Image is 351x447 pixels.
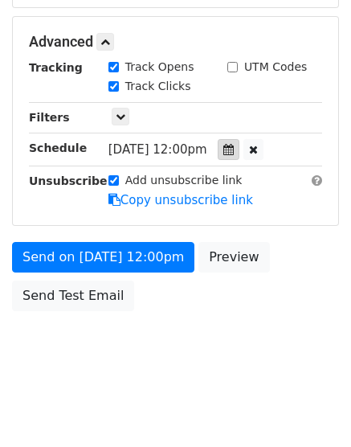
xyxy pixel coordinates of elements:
strong: Unsubscribe [29,174,108,187]
a: Copy unsubscribe link [108,193,253,207]
h5: Advanced [29,33,322,51]
strong: Schedule [29,141,87,154]
a: Send on [DATE] 12:00pm [12,242,194,273]
label: Track Clicks [125,78,191,95]
span: [DATE] 12:00pm [108,142,207,157]
label: Add unsubscribe link [125,172,243,189]
a: Preview [198,242,269,273]
a: Send Test Email [12,281,134,311]
iframe: Chat Widget [271,370,351,447]
strong: Filters [29,111,70,124]
label: Track Opens [125,59,194,76]
label: UTM Codes [244,59,307,76]
strong: Tracking [29,61,83,74]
